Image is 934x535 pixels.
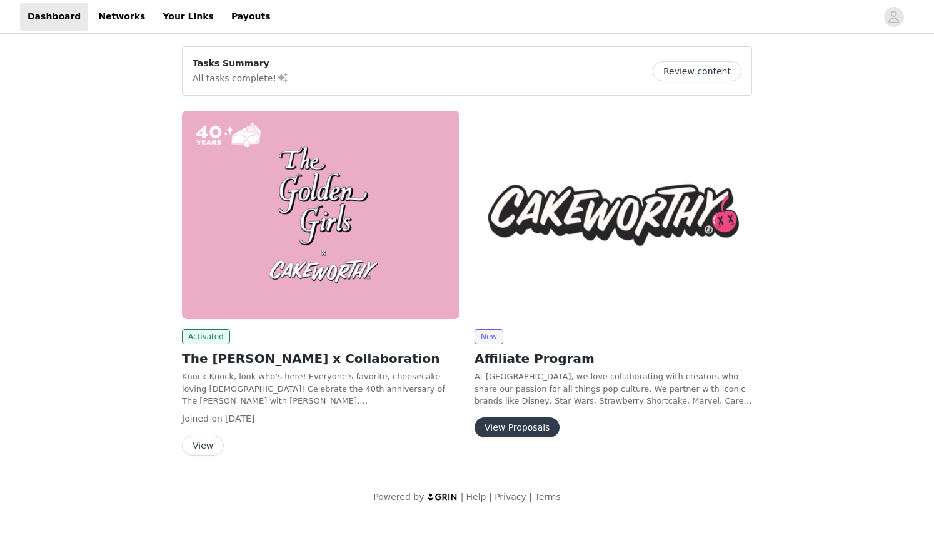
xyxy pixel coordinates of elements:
[535,492,560,502] a: Terms
[155,3,221,31] a: Your Links
[182,414,223,424] span: Joined on
[91,3,153,31] a: Networks
[182,329,230,344] span: Activated
[182,370,459,407] p: Knock Knock, look who’s here! Everyone's favorite, cheesecake-loving [DEMOGRAPHIC_DATA]! Celebrat...
[653,61,741,81] button: Review content
[475,423,560,432] a: View Proposals
[466,492,486,502] a: Help
[475,329,503,344] span: New
[182,349,459,368] h2: The [PERSON_NAME] x Collaboration
[475,111,752,319] img: Cakeworthy
[427,492,458,501] img: logo
[373,492,424,502] span: Powered by
[489,492,492,502] span: |
[475,370,752,407] p: At [GEOGRAPHIC_DATA], we love collaborating with creators who share our passion for all things po...
[475,349,752,368] h2: Affiliate Program
[461,492,464,502] span: |
[182,441,224,451] a: View
[475,417,560,437] button: View Proposals
[193,70,289,85] p: All tasks complete!
[182,111,459,319] img: Cakeworthy
[193,57,289,70] p: Tasks Summary
[888,7,900,27] div: avatar
[529,492,532,502] span: |
[182,436,224,456] button: View
[224,3,278,31] a: Payouts
[20,3,88,31] a: Dashboard
[225,414,254,424] span: [DATE]
[495,492,526,502] a: Privacy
